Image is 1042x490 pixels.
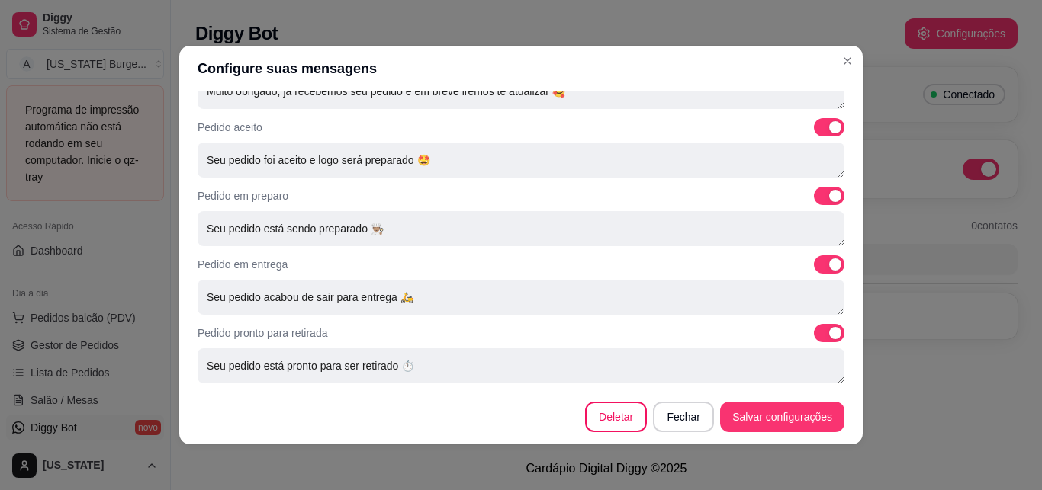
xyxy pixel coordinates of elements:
[198,211,844,246] textarea: Seu pedido está sendo preparado 👨🏽‍🍳
[653,402,714,432] button: Fechar
[198,257,288,272] p: Pedido em entrega
[835,49,860,73] button: Close
[585,402,647,432] button: Deletar
[198,280,844,315] textarea: Seu pedido acabou de sair para entrega 🛵
[198,120,262,135] p: Pedido aceito
[198,143,844,178] textarea: Seu pedido foi aceito e logo será preparado 🤩
[198,74,844,109] textarea: Muito obrigado, já recebemos seu pedido e em breve iremos te atualizar 🥰
[198,188,288,203] p: Pedido em preparo
[720,402,844,432] button: Salvar configurações
[179,46,863,91] header: Configure suas mensagens
[198,325,327,341] p: Pedido pronto para retirada
[198,348,844,383] textarea: Seu pedido está pronto para ser retirado ⏱️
